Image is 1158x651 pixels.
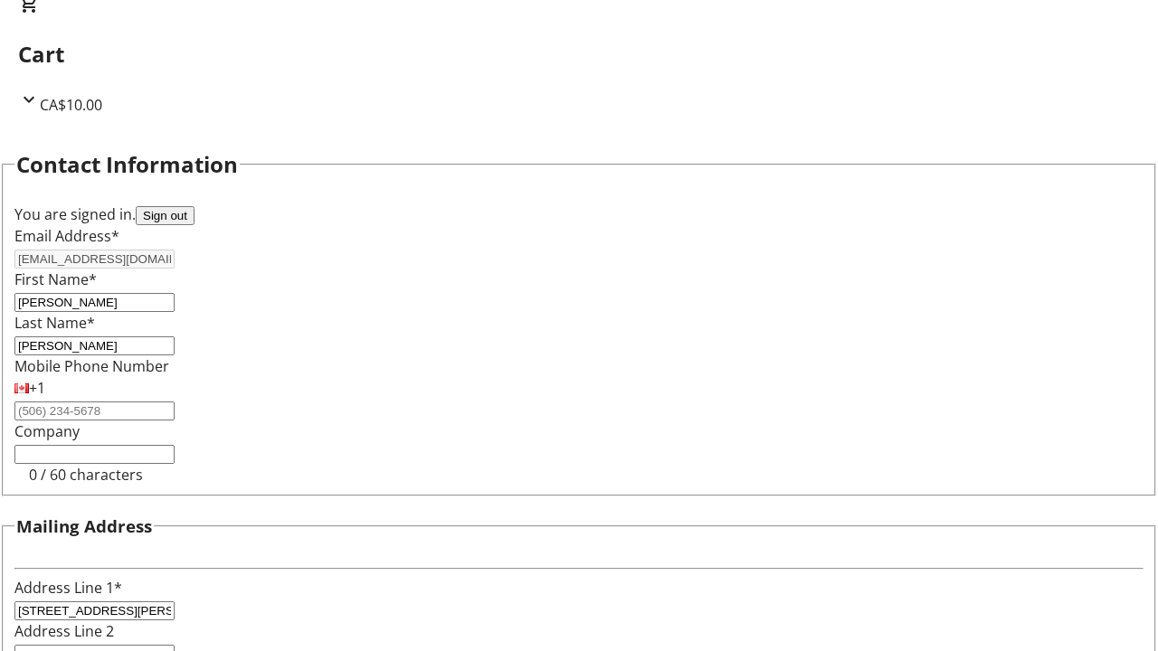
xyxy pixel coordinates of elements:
label: Address Line 2 [14,621,114,641]
label: Address Line 1* [14,578,122,598]
input: (506) 234-5678 [14,401,175,420]
button: Sign out [136,206,195,225]
h3: Mailing Address [16,514,152,539]
h2: Cart [18,38,1140,71]
label: Mobile Phone Number [14,356,169,376]
h2: Contact Information [16,148,238,181]
span: CA$10.00 [40,95,102,115]
input: Address [14,601,175,620]
label: Company [14,421,80,441]
label: First Name* [14,269,97,289]
tr-character-limit: 0 / 60 characters [29,465,143,485]
label: Email Address* [14,226,119,246]
label: Last Name* [14,313,95,333]
div: You are signed in. [14,203,1144,225]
